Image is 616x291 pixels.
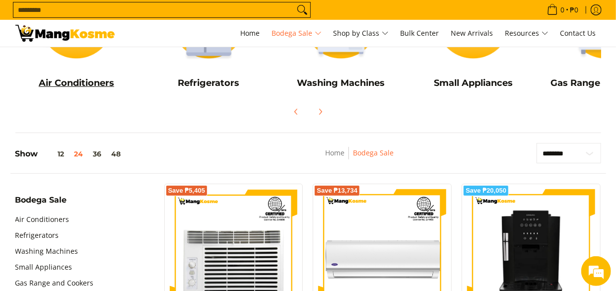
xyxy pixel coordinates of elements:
a: Shop by Class [329,20,394,47]
button: 48 [107,150,126,158]
span: • [544,4,582,15]
span: New Arrivals [451,28,493,38]
nav: Breadcrumbs [261,147,458,169]
span: Save ₱20,050 [466,188,506,194]
span: Bodega Sale [272,27,322,40]
h5: Refrigerators [147,77,270,89]
a: Bodega Sale [353,148,394,157]
h5: Show [15,149,126,159]
a: Bodega Sale [267,20,327,47]
a: Gas Range and Cookers [15,275,94,291]
a: Contact Us [555,20,601,47]
span: Home [241,28,260,38]
span: We're online! [58,84,137,184]
span: Save ₱5,405 [168,188,205,194]
summary: Open [15,196,67,212]
img: Bodega Sale l Mang Kosme: Cost-Efficient &amp; Quality Home Appliances [15,25,115,42]
a: Home [236,20,265,47]
h5: Small Appliances [412,77,535,89]
button: Previous [285,101,307,123]
h5: Air Conditioners [15,77,138,89]
a: Washing Machines [15,243,78,259]
button: 36 [88,150,107,158]
span: 0 [559,6,566,13]
a: Air Conditioners [15,212,69,227]
textarea: Type your message and hit 'Enter' [5,189,189,224]
a: Home [325,148,344,157]
button: Search [294,2,310,17]
span: Resources [505,27,548,40]
span: Save ₱13,734 [317,188,357,194]
span: Bulk Center [401,28,439,38]
a: Small Appliances [15,259,72,275]
span: Shop by Class [334,27,389,40]
h5: Washing Machines [280,77,403,89]
span: Contact Us [560,28,596,38]
a: Bulk Center [396,20,444,47]
a: Resources [500,20,553,47]
div: Minimize live chat window [163,5,187,29]
button: 24 [69,150,88,158]
button: Next [309,101,331,123]
a: Refrigerators [15,227,59,243]
button: 12 [38,150,69,158]
div: Chat with us now [52,56,167,69]
nav: Main Menu [125,20,601,47]
a: New Arrivals [446,20,498,47]
span: ₱0 [569,6,580,13]
span: Bodega Sale [15,196,67,204]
